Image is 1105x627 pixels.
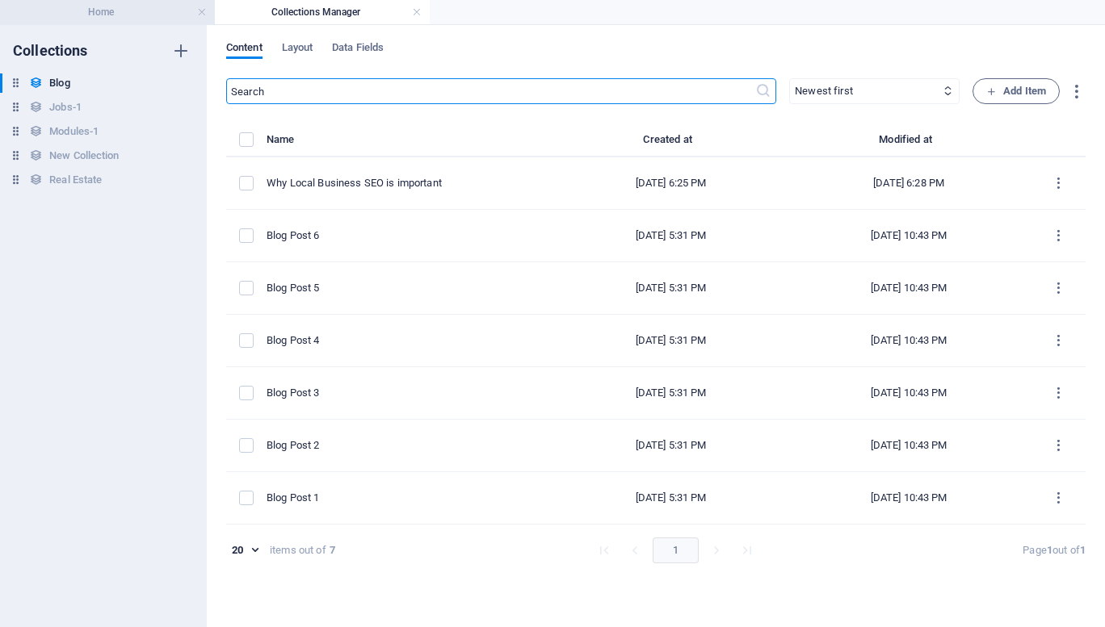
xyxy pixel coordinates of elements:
button: page 1 [653,537,699,563]
strong: 1 [1047,544,1052,556]
div: Blog Post 1 [267,491,543,505]
div: [DATE] 10:43 PM [800,281,1019,295]
table: items list [226,130,1086,525]
input: Search [226,78,755,104]
div: [DATE] 10:43 PM [800,386,1019,400]
span: Content [226,38,263,61]
div: 20 [226,543,263,558]
div: [DATE] 10:43 PM [800,491,1019,505]
h6: Modules-1 [49,122,99,141]
th: Name [267,130,556,157]
div: [DATE] 5:31 PM [569,228,774,243]
div: [DATE] 6:28 PM [800,176,1019,190]
div: [DATE] 10:43 PM [800,438,1019,453]
span: Data Fields [332,38,384,61]
div: Page out of [1023,543,1086,558]
div: items out of [270,543,326,558]
div: [DATE] 5:31 PM [569,281,774,295]
strong: 1 [1080,544,1086,556]
h6: Collections [13,41,88,61]
h4: Collections Manager [215,3,430,21]
div: [DATE] 6:25 PM [569,176,774,190]
div: Blog Post 2 [267,438,543,453]
h6: New Collection [49,146,119,165]
div: Blog Post 6 [267,228,543,243]
th: Created at [556,130,787,157]
i: Create new collection [171,41,191,61]
div: [DATE] 5:31 PM [569,333,774,348]
h6: Real Estate [49,170,102,190]
div: Blog Post 3 [267,386,543,400]
button: Add Item [973,78,1060,104]
span: Add Item [986,82,1046,101]
div: [DATE] 10:43 PM [800,228,1019,243]
span: Layout [282,38,313,61]
h6: Jobs-1 [49,98,82,117]
strong: 7 [330,543,335,558]
div: [DATE] 5:31 PM [569,491,774,505]
div: [DATE] 10:43 PM [800,333,1019,348]
div: Blog Post 4 [267,333,543,348]
div: [DATE] 5:31 PM [569,438,774,453]
th: Modified at [787,130,1031,157]
div: Blog Post 5 [267,281,543,295]
div: Why Local Business SEO is important [267,176,543,190]
nav: pagination navigation [589,537,763,563]
h6: Blog [49,73,69,93]
div: [DATE] 5:31 PM [569,386,774,400]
